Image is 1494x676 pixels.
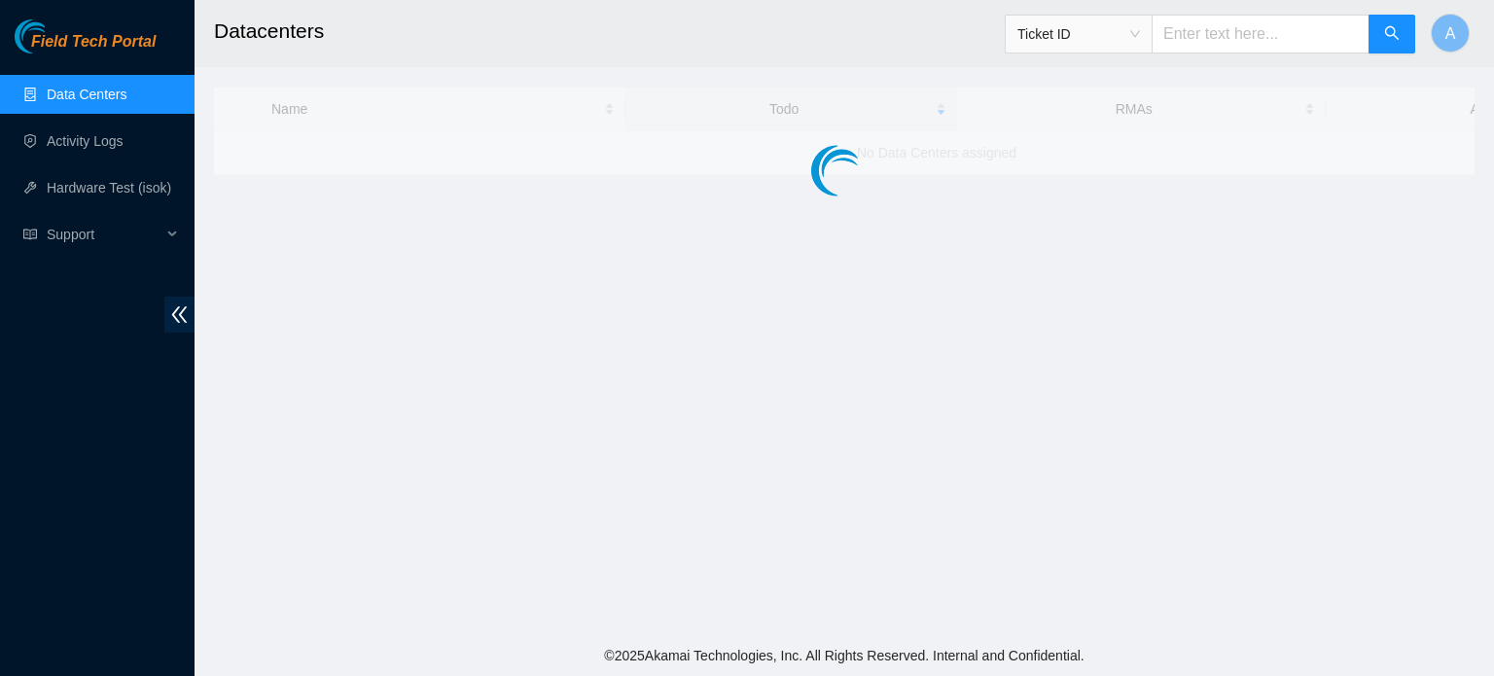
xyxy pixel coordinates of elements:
[1431,14,1470,53] button: A
[31,33,156,52] span: Field Tech Portal
[1152,15,1369,53] input: Enter text here...
[47,133,124,149] a: Activity Logs
[195,635,1494,676] footer: © 2025 Akamai Technologies, Inc. All Rights Reserved. Internal and Confidential.
[47,87,126,102] a: Data Centers
[1369,15,1415,53] button: search
[164,297,195,333] span: double-left
[47,180,171,196] a: Hardware Test (isok)
[1017,19,1140,49] span: Ticket ID
[23,228,37,241] span: read
[15,19,98,53] img: Akamai Technologies
[15,35,156,60] a: Akamai TechnologiesField Tech Portal
[47,215,161,254] span: Support
[1445,21,1456,46] span: A
[1384,25,1400,44] span: search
